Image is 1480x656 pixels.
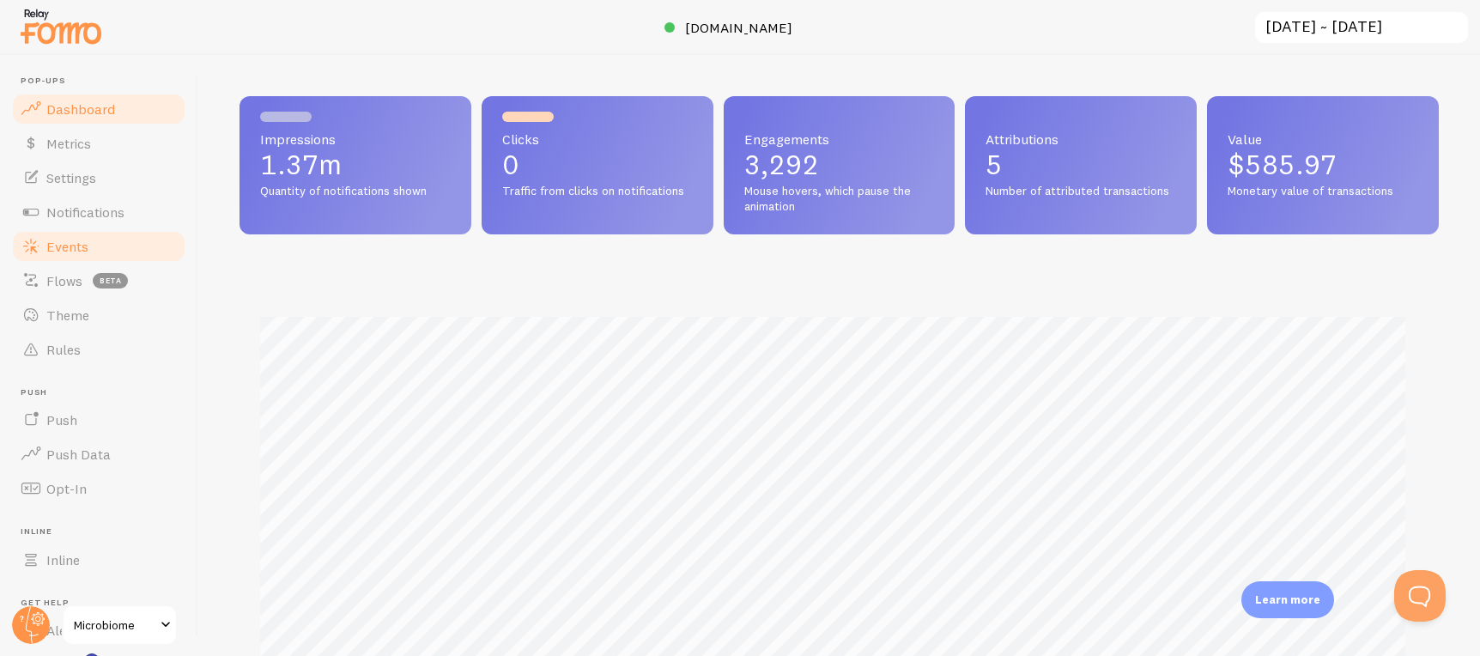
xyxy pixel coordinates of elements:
a: Push [10,403,187,437]
span: Theme [46,307,89,324]
span: Value [1228,132,1418,146]
span: Opt-In [46,480,87,497]
span: Push [21,387,187,398]
a: Metrics [10,126,187,161]
span: Mouse hovers, which pause the animation [744,184,935,214]
span: Rules [46,341,81,358]
a: Notifications [10,195,187,229]
a: Settings [10,161,187,195]
span: Events [46,238,88,255]
a: Microbiome [62,604,178,646]
span: Inline [21,526,187,538]
span: Number of attributed transactions [986,184,1176,199]
a: Inline [10,543,187,577]
span: beta [93,273,128,289]
a: Dashboard [10,92,187,126]
a: Opt-In [10,471,187,506]
span: Pop-ups [21,76,187,87]
span: Settings [46,169,96,186]
span: Attributions [986,132,1176,146]
p: 3,292 [744,151,935,179]
iframe: Help Scout Beacon - Open [1394,570,1446,622]
p: Learn more [1255,592,1320,608]
span: Dashboard [46,100,115,118]
span: Clicks [502,132,693,146]
span: Metrics [46,135,91,152]
span: Engagements [744,132,935,146]
p: 5 [986,151,1176,179]
span: Get Help [21,598,187,609]
img: fomo-relay-logo-orange.svg [18,4,104,48]
a: Rules [10,332,187,367]
span: Push [46,411,77,428]
a: Theme [10,298,187,332]
span: Microbiome [74,615,155,635]
span: Push Data [46,446,111,463]
span: Monetary value of transactions [1228,184,1418,199]
span: Flows [46,272,82,289]
span: Inline [46,551,80,568]
p: 0 [502,151,693,179]
p: 1.37m [260,151,451,179]
span: Notifications [46,203,124,221]
span: Quantity of notifications shown [260,184,451,199]
a: Flows beta [10,264,187,298]
a: Push Data [10,437,187,471]
a: Events [10,229,187,264]
span: Traffic from clicks on notifications [502,184,693,199]
div: Learn more [1241,581,1334,618]
span: $585.97 [1228,148,1337,181]
span: Impressions [260,132,451,146]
